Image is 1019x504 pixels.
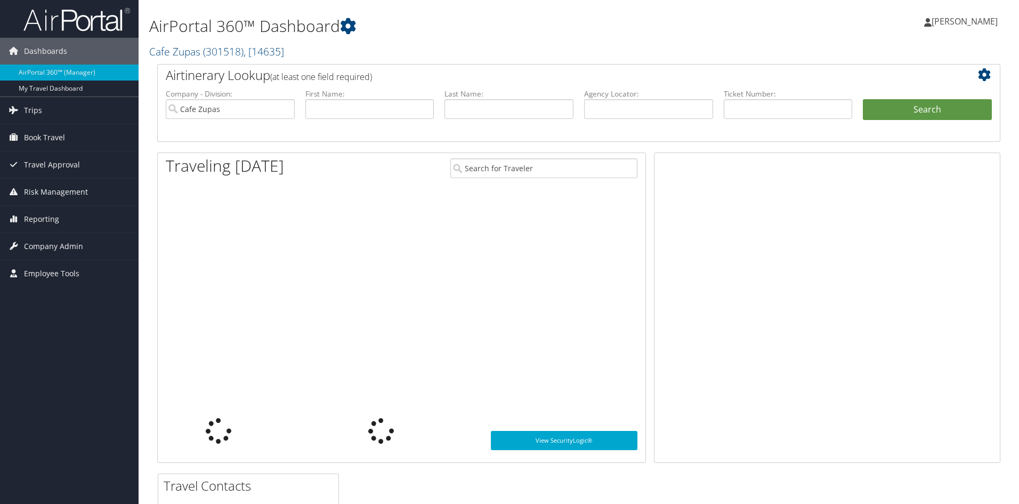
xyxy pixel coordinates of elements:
[305,89,434,99] label: First Name:
[491,431,637,450] a: View SecurityLogic®
[924,5,1008,37] a: [PERSON_NAME]
[244,44,284,59] span: , [ 14635 ]
[203,44,244,59] span: ( 301518 )
[166,155,284,177] h1: Traveling [DATE]
[270,71,372,83] span: (at least one field required)
[863,99,992,121] button: Search
[23,7,130,32] img: airportal-logo.png
[166,89,295,99] label: Company - Division:
[149,44,284,59] a: Cafe Zupas
[444,89,573,99] label: Last Name:
[149,15,722,37] h1: AirPortal 360™ Dashboard
[166,66,921,84] h2: Airtinerary Lookup
[24,97,42,124] span: Trips
[932,15,998,27] span: [PERSON_NAME]
[24,206,59,233] span: Reporting
[450,158,637,178] input: Search for Traveler
[24,233,83,260] span: Company Admin
[724,89,853,99] label: Ticket Number:
[24,151,80,178] span: Travel Approval
[584,89,713,99] label: Agency Locator:
[24,260,79,287] span: Employee Tools
[24,124,65,151] span: Book Travel
[24,179,88,205] span: Risk Management
[164,477,338,495] h2: Travel Contacts
[24,38,67,65] span: Dashboards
